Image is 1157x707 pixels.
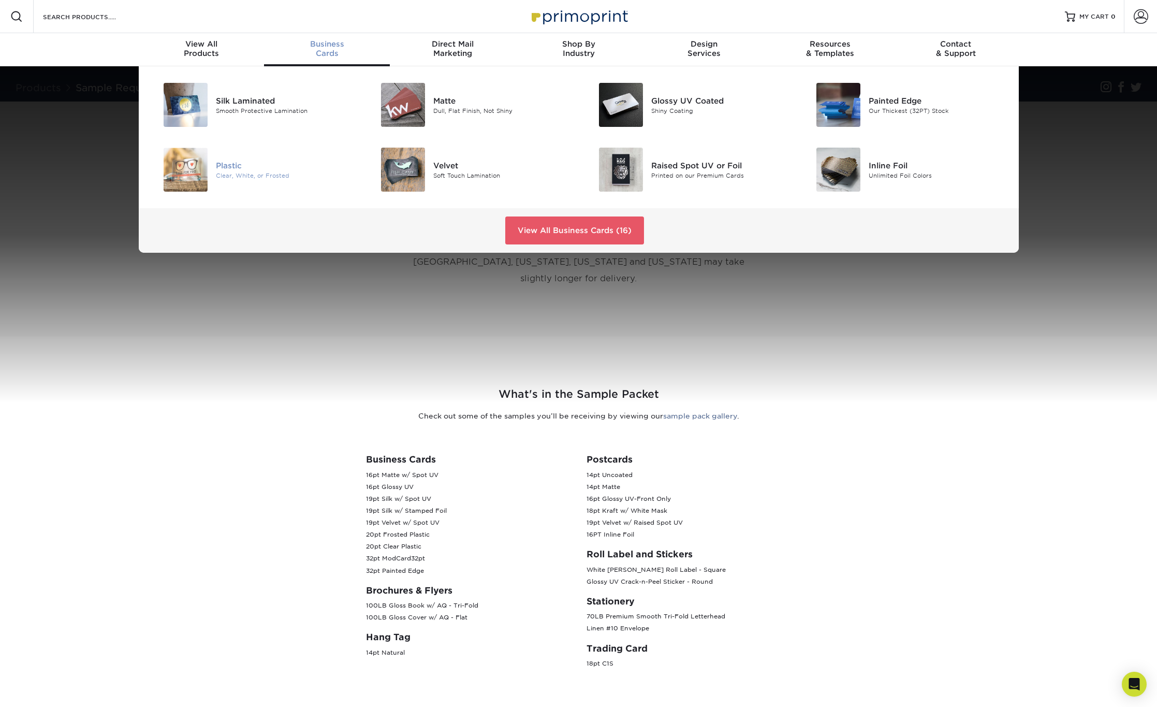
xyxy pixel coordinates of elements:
[216,106,353,115] div: Smooth Protective Lamination
[816,148,860,192] img: Inline Foil Business Cards
[366,632,571,642] h3: Hang Tag
[587,469,792,541] p: 14pt Uncoated 14pt Matte 16pt Glossy UV-Front Only 18pt Kraft w/ White Mask 19pt Velvet w/ Raised...
[804,79,1006,131] a: Painted Edge Business Cards Painted Edge Our Thickest (32PT) Stock
[264,39,390,58] div: Cards
[641,33,767,66] a: DesignServices
[587,549,792,559] h3: Roll Label and Stickers
[651,106,788,115] div: Shiny Coating
[869,106,1006,115] div: Our Thickest (32PT) Stock
[3,675,88,703] iframe: Google Customer Reviews
[767,39,893,58] div: & Templates
[893,33,1019,66] a: Contact& Support
[369,79,571,131] a: Matte Business Cards Matte Dull, Flat Finish, Not Shiny
[599,83,643,127] img: Glossy UV Coated Business Cards
[139,39,265,49] span: View All
[264,33,390,66] a: BusinessCards
[869,160,1006,171] div: Inline Foil
[276,411,882,421] p: Check out some of the samples you’ll be receiving by viewing our .
[366,454,571,465] h3: Business Cards
[390,39,516,49] span: Direct Mail
[42,10,143,23] input: SEARCH PRODUCTS.....
[663,412,737,420] a: sample pack gallery
[164,83,208,127] img: Silk Laminated Business Cards
[893,39,1019,49] span: Contact
[390,39,516,58] div: Marketing
[587,611,792,634] p: 70LB Premium Smooth Tri-Fold Letterhead Linen #10 Envelope
[869,171,1006,180] div: Unlimited Foil Colors
[816,83,860,127] img: Painted Edge Business Cards
[587,658,792,670] p: 18pt C1S
[151,79,354,131] a: Silk Laminated Business Cards Silk Laminated Smooth Protective Lamination
[516,39,641,58] div: Industry
[369,143,571,196] a: Velvet Business Cards Velvet Soft Touch Lamination
[587,596,792,607] h3: Stationery
[366,600,571,624] p: 100LB Gloss Book w/ AQ - Tri-Fold 100LB Gloss Cover w/ AQ - Flat
[366,469,571,577] p: 16pt Matte w/ Spot UV 16pt Glossy UV 19pt Silk w/ Spot UV 19pt Silk w/ Stamped Foil 19pt Velvet w...
[164,148,208,192] img: Plastic Business Cards
[641,39,767,58] div: Services
[390,33,516,66] a: Direct MailMarketing
[216,95,353,106] div: Silk Laminated
[641,39,767,49] span: Design
[869,95,1006,106] div: Painted Edge
[433,106,570,115] div: Dull, Flat Finish, Not Shiny
[893,39,1019,58] div: & Support
[366,585,571,596] h3: Brochures & Flyers
[216,160,353,171] div: Plastic
[381,83,425,127] img: Matte Business Cards
[139,33,265,66] a: View AllProducts
[366,647,571,659] p: 14pt Natural
[381,148,425,192] img: Velvet Business Cards
[651,171,788,180] div: Printed on our Premium Cards
[516,33,641,66] a: Shop ByIndustry
[1079,12,1109,21] span: MY CART
[767,33,893,66] a: Resources& Templates
[216,171,353,180] div: Clear, White, or Frosted
[139,39,265,58] div: Products
[433,160,570,171] div: Velvet
[505,217,644,244] a: View All Business Cards (16)
[587,643,792,654] h3: Trading Card
[587,564,792,588] p: White [PERSON_NAME] Roll Label - Square Glossy UV Crack-n-Peel Sticker - Round
[516,39,641,49] span: Shop By
[151,143,354,196] a: Plastic Business Cards Plastic Clear, White, or Frosted
[264,39,390,49] span: Business
[651,160,788,171] div: Raised Spot UV or Foil
[433,171,570,180] div: Soft Touch Lamination
[804,143,1006,196] a: Inline Foil Business Cards Inline Foil Unlimited Foil Colors
[767,39,893,49] span: Resources
[587,79,789,131] a: Glossy UV Coated Business Cards Glossy UV Coated Shiny Coating
[527,5,631,27] img: Primoprint
[433,95,570,106] div: Matte
[1122,672,1147,697] div: Open Intercom Messenger
[1111,13,1116,20] span: 0
[599,148,643,192] img: Raised Spot UV or Foil Business Cards
[587,454,792,465] h3: Postcards
[651,95,788,106] div: Glossy UV Coated
[587,143,789,196] a: Raised Spot UV or Foil Business Cards Raised Spot UV or Foil Printed on our Premium Cards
